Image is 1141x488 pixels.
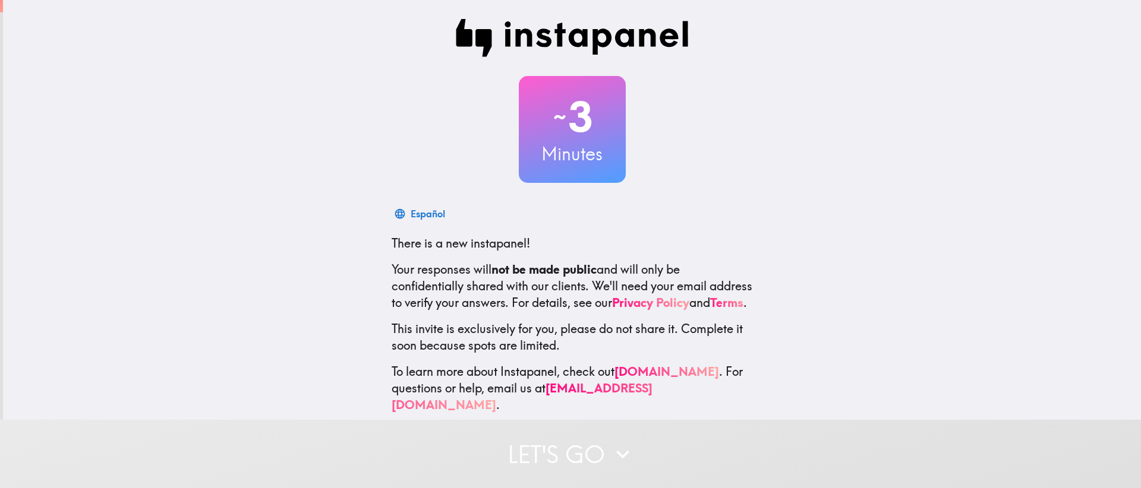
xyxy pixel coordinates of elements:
[614,364,719,379] a: [DOMAIN_NAME]
[612,295,689,310] a: Privacy Policy
[392,363,753,413] p: To learn more about Instapanel, check out . For questions or help, email us at .
[392,202,450,226] button: Español
[392,321,753,354] p: This invite is exclusively for you, please do not share it. Complete it soon because spots are li...
[392,261,753,311] p: Your responses will and will only be confidentially shared with our clients. We'll need your emai...
[456,19,689,57] img: Instapanel
[519,93,626,141] h2: 3
[519,141,626,166] h3: Minutes
[392,236,530,251] span: There is a new instapanel!
[411,205,445,222] div: Español
[551,99,568,135] span: ~
[710,295,743,310] a: Terms
[491,262,597,277] b: not be made public
[392,381,653,412] a: [EMAIL_ADDRESS][DOMAIN_NAME]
